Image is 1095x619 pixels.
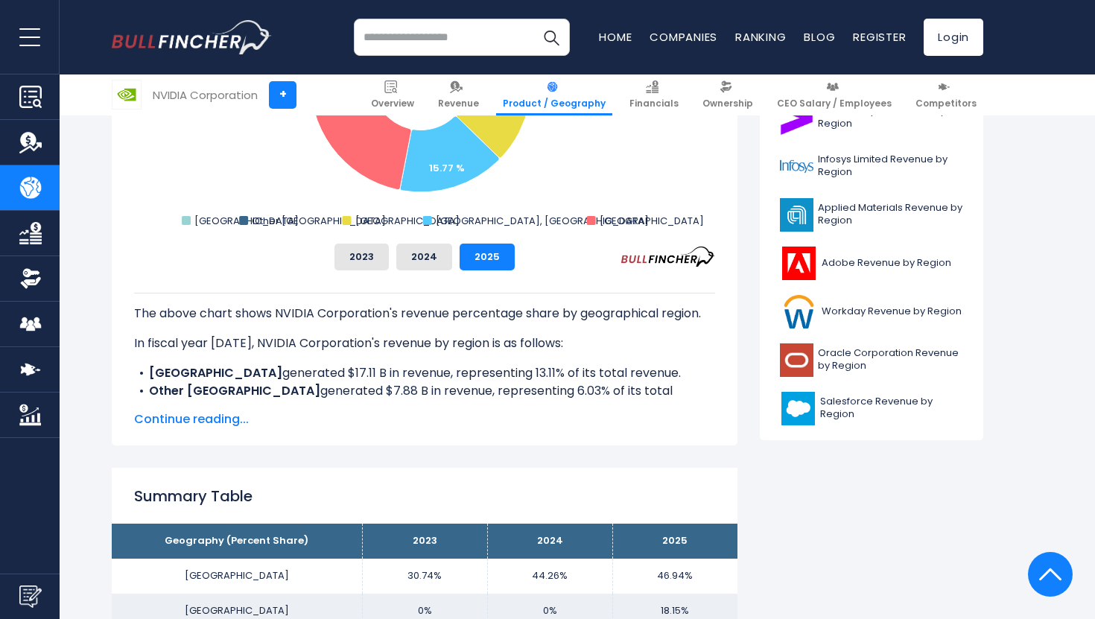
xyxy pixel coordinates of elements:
[149,382,320,399] b: Other [GEOGRAPHIC_DATA]
[853,29,906,45] a: Register
[134,305,715,323] p: The above chart shows NVIDIA Corporation's revenue percentage share by geographical region.
[134,410,715,428] span: Continue reading...
[134,364,715,382] li: generated $17.11 B in revenue, representing 13.11% of its total revenue.
[822,305,962,318] span: Workday Revenue by Region
[112,20,272,54] img: bullfincher logo
[364,74,421,115] a: Overview
[818,202,963,227] span: Applied Materials Revenue by Region
[780,150,813,183] img: INFY logo
[771,98,972,139] a: Accenture plc Revenue by Region
[818,153,963,179] span: Infosys Limited Revenue by Region
[771,340,972,381] a: Oracle Corporation Revenue by Region
[112,20,272,54] a: Go to homepage
[149,364,282,381] b: [GEOGRAPHIC_DATA]
[112,524,362,559] th: Geography (Percent Share)
[915,98,977,109] span: Competitors
[362,559,487,594] td: 30.74%
[153,86,258,104] div: NVIDIA Corporation
[822,257,951,270] span: Adobe Revenue by Region
[770,74,898,115] a: CEO Salary / Employees
[134,293,715,579] div: The for NVIDIA Corporation is the [GEOGRAPHIC_DATA], which represents 46.94% of its total revenue...
[503,98,606,109] span: Product / Geography
[612,559,737,594] td: 46.94%
[600,214,704,228] text: [GEOGRAPHIC_DATA]
[362,524,487,559] th: 2023
[112,80,141,109] img: NVDA logo
[355,214,460,228] text: [GEOGRAPHIC_DATA]
[702,98,753,109] span: Ownership
[771,291,972,332] a: Workday Revenue by Region
[436,214,649,228] text: [GEOGRAPHIC_DATA], [GEOGRAPHIC_DATA]
[780,295,817,328] img: WDAY logo
[696,74,760,115] a: Ownership
[19,267,42,290] img: Ownership
[818,105,963,130] span: Accenture plc Revenue by Region
[112,559,362,594] td: [GEOGRAPHIC_DATA]
[771,243,972,284] a: Adobe Revenue by Region
[334,244,389,270] button: 2023
[771,388,972,429] a: Salesforce Revenue by Region
[777,98,892,109] span: CEO Salary / Employees
[134,334,715,352] p: In fiscal year [DATE], NVIDIA Corporation's revenue by region is as follows:
[650,29,717,45] a: Companies
[780,198,813,232] img: AMAT logo
[924,19,983,56] a: Login
[780,101,813,135] img: ACN logo
[612,524,737,559] th: 2025
[496,74,612,115] a: Product / Geography
[735,29,786,45] a: Ranking
[194,214,299,228] text: [GEOGRAPHIC_DATA]
[818,347,963,372] span: Oracle Corporation Revenue by Region
[460,244,515,270] button: 2025
[629,98,679,109] span: Financials
[623,74,685,115] a: Financials
[771,146,972,187] a: Infosys Limited Revenue by Region
[371,98,414,109] span: Overview
[134,382,715,418] li: generated $7.88 B in revenue, representing 6.03% of its total revenue.
[487,524,612,559] th: 2024
[804,29,835,45] a: Blog
[134,485,715,507] h2: Summary Table
[252,214,386,228] text: Other [GEOGRAPHIC_DATA]
[487,559,612,594] td: 44.26%
[431,74,486,115] a: Revenue
[269,81,296,109] a: +
[396,244,452,270] button: 2024
[533,19,570,56] button: Search
[599,29,632,45] a: Home
[909,74,983,115] a: Competitors
[438,98,479,109] span: Revenue
[780,247,817,280] img: ADBE logo
[780,343,813,377] img: ORCL logo
[429,161,465,175] text: 15.77 %
[780,392,816,425] img: CRM logo
[771,194,972,235] a: Applied Materials Revenue by Region
[820,396,963,421] span: Salesforce Revenue by Region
